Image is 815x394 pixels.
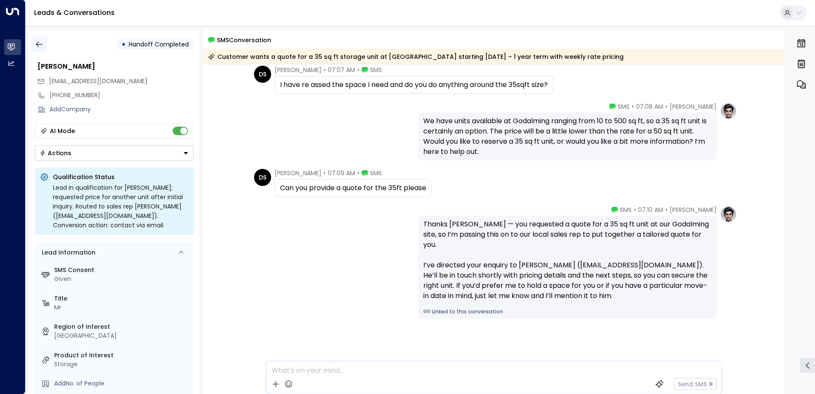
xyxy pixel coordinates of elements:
[638,206,663,214] span: 07:10 AM
[254,169,271,186] div: DS
[370,169,382,177] span: SMS
[670,102,717,111] span: [PERSON_NAME]
[423,308,711,316] a: Linked to this conversation
[665,102,668,111] span: •
[53,173,188,181] p: Qualification Status
[54,351,190,360] label: Product of Interest
[328,66,355,74] span: 07:07 AM
[49,77,147,85] span: [EMAIL_ADDRESS][DOMAIN_NAME]
[665,206,668,214] span: •
[38,61,194,72] div: [PERSON_NAME]
[280,183,426,193] div: Can you provide a quote for the 35ft please
[129,40,189,49] span: Handoff Completed
[34,8,115,17] a: Leads & Conversations
[328,169,355,177] span: 07:09 AM
[217,35,271,45] span: SMS Conversation
[670,206,717,214] span: [PERSON_NAME]
[636,102,663,111] span: 07:08 AM
[618,102,630,111] span: SMS
[720,206,737,223] img: profile-logo.png
[54,266,190,275] label: SMS Consent
[720,102,737,119] img: profile-logo.png
[35,145,194,161] button: Actions
[54,275,190,284] div: Given
[280,80,548,90] div: I have re assed the space I need and do you do anything around the 35sqft size?
[53,183,188,230] div: Lead in qualification for [PERSON_NAME]; requested price for another unit after initial inquiry. ...
[275,169,321,177] span: [PERSON_NAME]
[632,102,634,111] span: •
[54,303,190,312] div: Mr
[324,169,326,177] span: •
[54,379,190,388] div: AddNo. of People
[49,77,147,86] span: danielspooner2001@gmail.com
[40,149,71,157] div: Actions
[254,66,271,83] div: DS
[35,145,194,161] div: Button group with a nested menu
[54,294,190,303] label: Title
[49,91,194,100] div: [PHONE_NUMBER]
[54,360,190,369] div: Storage
[357,66,359,74] span: •
[357,169,359,177] span: •
[620,206,632,214] span: SMS
[49,105,194,114] div: AddCompany
[423,116,711,157] div: We have units available at Godalming ranging from 10 to 500 sq ft, so a 35 sq ft unit is certainl...
[275,66,321,74] span: [PERSON_NAME]
[324,66,326,74] span: •
[370,66,382,74] span: SMS
[39,248,95,257] div: Lead Information
[423,219,711,301] div: Thanks [PERSON_NAME] — you requested a quote for a 35 sq ft unit at our Godalming site, so I’m pa...
[121,37,126,52] div: •
[54,331,190,340] div: [GEOGRAPHIC_DATA]
[50,127,75,135] div: AI Mode
[634,206,636,214] span: •
[208,52,624,61] div: Customer wants a quote for a 35 sq ft storage unit at [GEOGRAPHIC_DATA] starting [DATE] – 1 year ...
[54,322,190,331] label: Region of Interest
